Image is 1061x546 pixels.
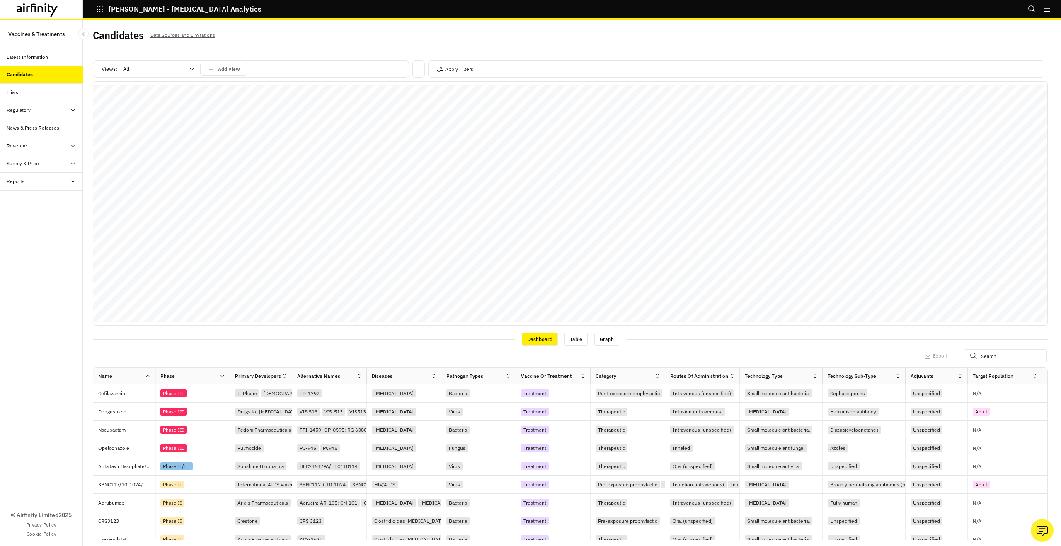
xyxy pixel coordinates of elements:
p: Export [933,353,947,359]
div: Unspecified [828,462,860,470]
div: Fungus [446,444,468,452]
div: Injection (intravenous) [670,481,727,488]
div: Adjuvants [911,372,933,380]
div: Vaccine or Treatment [521,372,572,380]
p: Antaitavir Hasophate/Yiqibuvir [98,462,155,471]
div: Primary Developers [235,372,281,380]
div: Small molecule antibacterial [745,535,812,543]
p: Dengushield [98,408,155,416]
div: Technology Type [745,372,783,380]
p: N/A [973,500,981,505]
p: Add View [218,66,240,72]
div: Phase III [160,408,187,416]
div: Broadly neutralising antibodies (bNAbs) [828,481,921,488]
div: Oral (unspecified) [670,462,715,470]
div: Infusion (intravenous) [670,408,725,416]
div: Supply & Price [7,160,39,167]
button: Search [1028,2,1036,16]
div: [MEDICAL_DATA] [745,499,789,507]
button: [PERSON_NAME] - [MEDICAL_DATA] Analytics [96,2,261,16]
p: Cefilavancin [98,389,155,398]
div: Treatment [521,517,549,525]
div: Diazabicycloonctanes [828,426,881,434]
div: Adult [973,408,990,416]
div: Unspecified [911,499,942,507]
div: News & Press Releases [7,124,59,132]
p: N/A [973,446,981,451]
div: HEC74647PA/HEC110114 [297,462,360,470]
div: Aridis Pharmaceuticals [235,499,291,507]
div: [MEDICAL_DATA] [418,499,462,507]
div: Candidates [7,71,33,78]
div: Routes of Administration [670,372,728,380]
p: © Airfinity Limited 2025 [11,511,72,519]
div: Revenue [7,142,27,150]
a: Cookie Policy [27,530,56,538]
div: Bacteria [446,535,470,543]
div: [MEDICAL_DATA] [372,462,416,470]
p: [PERSON_NAME] - [MEDICAL_DATA] Analytics [109,5,261,13]
div: Azoles [828,444,848,452]
button: Export [925,349,947,362]
div: TD-1792 [297,389,322,397]
div: Treatment [521,499,549,507]
div: Clostridioides [MEDICAL_DATA] [372,517,448,525]
div: Treatment [521,462,549,470]
div: Small molecule antibacterial [745,389,812,397]
div: Regulatory [7,106,31,114]
div: ACX-362E [297,535,325,543]
div: Pre-exposure prophylactic [596,517,660,525]
div: [MEDICAL_DATA] [372,499,416,507]
div: [MEDICAL_DATA] [372,444,416,452]
div: Diseases [372,372,392,380]
div: Intravenous (unspecified) [670,426,734,434]
div: Pulmocide [235,444,264,452]
div: VIS-513 [322,408,345,416]
div: Therapeutic [661,481,693,488]
div: [DEMOGRAPHIC_DATA] Biopharma [261,389,345,397]
div: VIS513 [347,408,368,416]
div: Therapeutic [596,535,627,543]
div: Unspecified [911,481,942,488]
div: CRS 3123 [297,517,324,525]
div: Phase II [160,481,184,488]
div: Therapeutic [596,426,627,434]
div: Unspecified [911,462,942,470]
p: N/A [973,428,981,432]
div: Pathogen Types [446,372,483,380]
div: Unspecified [911,444,942,452]
div: Unspecified [828,535,860,543]
p: N/A [973,537,981,542]
div: Alternative Names [297,372,340,380]
div: Graph [594,333,619,346]
div: [MEDICAL_DATA] [745,408,789,416]
div: Sunshine Biopharma [235,462,286,470]
div: Unspecified [911,389,942,397]
div: PC-945 [297,444,319,452]
button: save changes [200,63,247,76]
div: Phase II [160,499,184,507]
div: Virus [446,462,463,470]
div: [MEDICAL_DATA] [745,481,789,488]
div: VIS 513 [297,408,320,416]
div: PC945 [320,444,340,452]
div: Bacteria [446,389,470,397]
div: Drugs for [MEDICAL_DATA] Initiative (DNDi) [235,408,338,416]
div: Treatment [521,444,549,452]
div: Crestone [235,517,260,525]
div: Phase III [160,426,187,434]
div: Phase II [160,535,184,543]
div: Oral (unspecified) [670,517,715,525]
div: Humanised antibody [828,408,879,416]
div: Virus [446,408,463,416]
div: Unspecified [911,408,942,416]
div: Unspecified [911,426,942,434]
p: Aerubumab [98,499,155,507]
div: Unspecified [828,517,860,525]
div: Cephalosporins [828,389,867,397]
button: Ask our analysts [1031,519,1054,542]
div: Unspecified [911,535,942,543]
div: Dashboard [522,333,558,346]
p: Opelconazole [98,444,155,452]
div: Reports [7,178,24,185]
